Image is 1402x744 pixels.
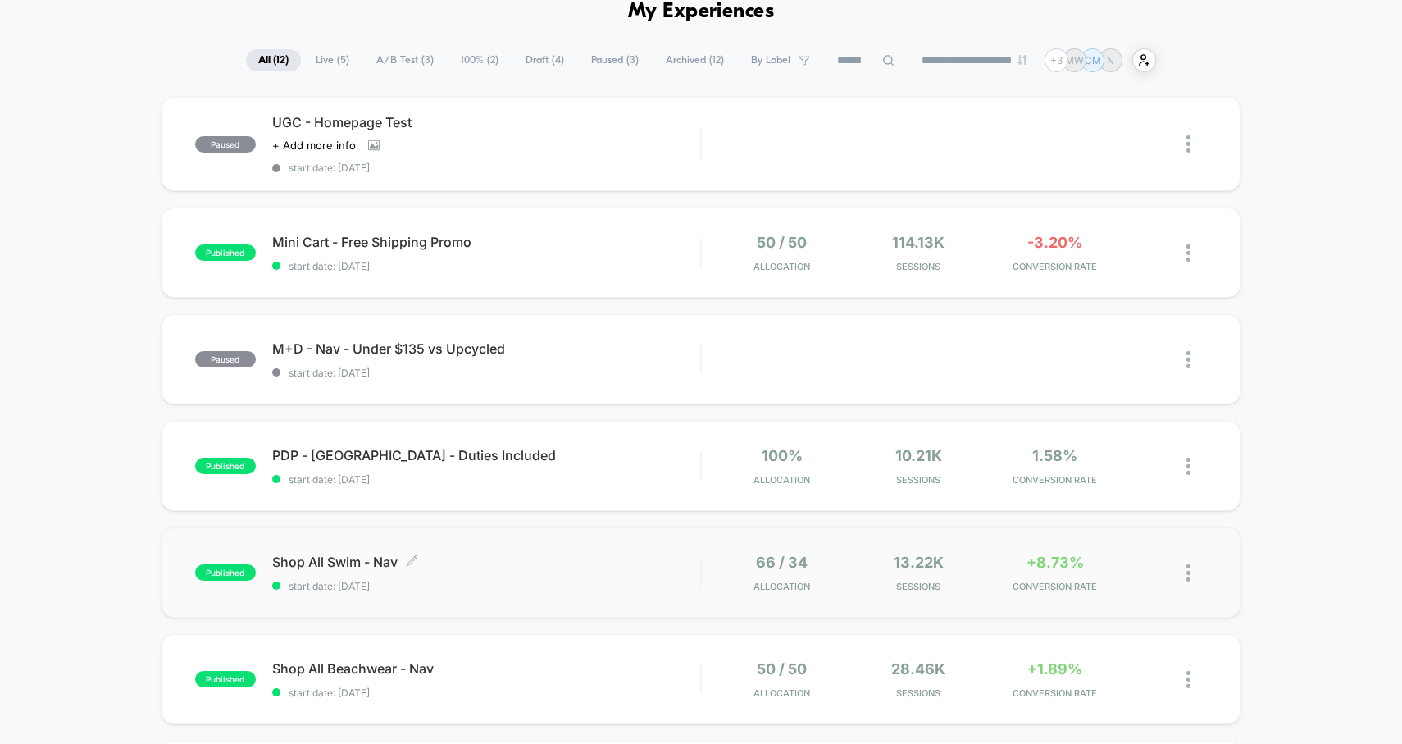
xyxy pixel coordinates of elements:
span: Allocation [753,687,810,699]
span: Sessions [854,581,982,592]
span: UGC - Homepage Test [272,114,701,130]
img: close [1186,671,1190,688]
span: start date: [DATE] [272,473,701,486]
img: close [1186,564,1190,582]
span: Allocation [753,581,810,592]
span: start date: [DATE] [272,580,701,592]
span: 50 / 50 [757,234,807,251]
span: CONVERSION RATE [990,261,1118,272]
img: end [1017,55,1027,65]
span: Live ( 5 ) [303,49,362,71]
span: start date: [DATE] [272,162,701,174]
span: 13.22k [894,554,944,571]
span: Shop All Swim - Nav [272,554,701,570]
span: start date: [DATE] [272,687,701,699]
span: 114.13k [892,234,945,251]
span: start date: [DATE] [272,260,701,272]
span: Sessions [854,687,982,699]
img: close [1186,351,1190,368]
span: Sessions [854,474,982,486]
span: +1.89% [1027,660,1082,678]
p: CM [1085,54,1101,66]
span: published [195,564,256,581]
span: Shop All Beachwear - Nav [272,660,701,677]
span: start date: [DATE] [272,367,701,379]
span: -3.20% [1027,234,1082,251]
img: close [1186,135,1190,153]
span: Sessions [854,261,982,272]
img: close [1186,244,1190,262]
span: Draft ( 4 ) [513,49,576,71]
span: 100% [762,447,803,464]
span: 10.21k [895,447,942,464]
span: A/B Test ( 3 ) [364,49,446,71]
span: paused [195,136,256,153]
span: CONVERSION RATE [990,581,1118,592]
span: Paused ( 3 ) [579,49,651,71]
span: Allocation [753,474,810,486]
span: 28.46k [891,660,945,678]
span: CONVERSION RATE [990,474,1118,486]
span: By Label [751,54,790,66]
span: Mini Cart - Free Shipping Promo [272,234,701,250]
div: + 3 [1045,48,1068,72]
span: paused [195,351,256,367]
span: + Add more info [272,139,356,152]
span: Allocation [753,261,810,272]
span: published [195,244,256,261]
img: close [1186,458,1190,475]
span: M+D - Nav - Under $135 vs Upcycled [272,340,701,357]
span: All ( 12 ) [246,49,301,71]
span: Archived ( 12 ) [653,49,736,71]
span: published [195,671,256,687]
span: 1.58% [1032,447,1077,464]
p: N [1107,54,1114,66]
span: published [195,458,256,474]
p: MW [1065,54,1084,66]
span: 50 / 50 [757,660,807,678]
span: 66 / 34 [756,554,808,571]
span: PDP - [GEOGRAPHIC_DATA] - Duties Included [272,447,701,463]
span: 100% ( 2 ) [448,49,511,71]
span: CONVERSION RATE [990,687,1118,699]
span: +8.73% [1026,554,1084,571]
